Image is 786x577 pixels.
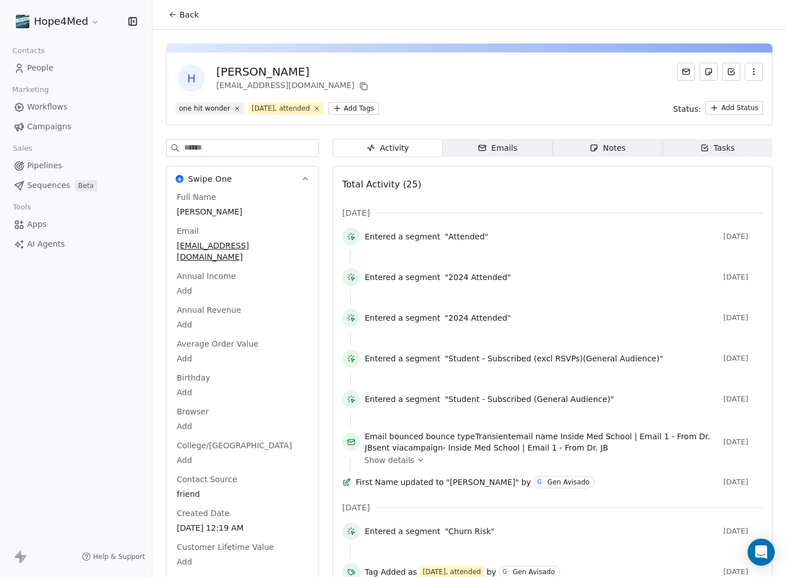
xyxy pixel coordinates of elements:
span: Entered a segment [365,394,440,405]
div: Tasks [700,142,735,154]
span: Contacts [7,42,50,59]
button: Swipe OneSwipe One [167,167,318,191]
a: Campaigns [9,117,143,136]
span: Back [180,9,199,20]
span: by [521,477,531,488]
span: Annual Revenue [174,304,243,316]
button: Add Status [705,101,763,115]
a: Pipelines [9,156,143,175]
span: Help & Support [93,552,145,561]
span: Add [177,387,308,398]
span: [PERSON_NAME] [177,206,308,217]
a: Help & Support [82,552,145,561]
div: G [537,478,542,487]
span: [DATE] [723,354,763,363]
span: "[PERSON_NAME]" [446,477,519,488]
a: SequencesBeta [9,176,143,195]
span: Hope4Med [34,14,88,29]
span: Browser [174,406,211,417]
span: friend [177,488,308,500]
span: Inside Med School | Email 1 - From Dr. JB [448,443,608,452]
span: Sequences [27,180,70,191]
span: [DATE] [723,438,763,447]
span: Average Order Value [174,338,261,349]
span: Swipe One [188,173,232,185]
div: one hit wonder [179,103,230,113]
span: [DATE] [723,395,763,404]
img: H4M%20(1).png [16,15,29,28]
span: Entered a segment [365,272,440,283]
span: Add [177,421,308,432]
button: Add Tags [328,102,379,115]
a: People [9,59,143,77]
span: [DATE] [723,527,763,536]
button: Back [161,5,206,25]
span: "Student - Subscribed (excl RSVPs)(General Audience)" [445,353,663,364]
a: AI Agents [9,235,143,253]
span: "2024 Attended" [445,312,511,324]
span: "Student - Subscribed (General Audience)" [445,394,614,405]
span: [DATE] [723,567,763,576]
span: bounce type email name sent via campaign - [365,431,719,453]
span: Add [177,319,308,330]
span: Status: [673,103,701,115]
span: [DATE] [342,207,370,218]
span: Birthday [174,372,212,383]
span: H [178,65,205,92]
span: Beta [75,180,97,191]
span: [DATE] [723,273,763,282]
span: First Name [356,477,398,488]
span: Sales [8,140,37,157]
span: [DATE] [342,502,370,513]
span: Add [177,454,308,466]
span: [DATE] [723,232,763,241]
span: Entered a segment [365,231,440,242]
span: Transient [475,432,511,441]
span: Customer Lifetime Value [174,541,276,553]
span: "2024 Attended" [445,272,511,283]
span: [EMAIL_ADDRESS][DOMAIN_NAME] [177,240,308,263]
span: "Attended" [445,231,488,242]
span: Apps [27,218,47,230]
a: Show details [364,454,755,466]
span: Inside Med School | Email 1 - From Dr. JB [365,432,710,452]
button: Hope4Med [14,12,102,31]
div: [DATE], attended [423,567,481,577]
span: updated to [400,477,444,488]
span: Entered a segment [365,353,440,364]
span: Marketing [7,81,54,98]
span: Campaigns [27,121,71,133]
div: [PERSON_NAME] [216,64,370,80]
div: [DATE], attended [252,103,310,113]
span: College/[GEOGRAPHIC_DATA] [174,440,294,451]
span: Show details [364,454,414,466]
span: "Churn Risk" [445,526,495,537]
span: Entered a segment [365,312,440,324]
span: Entered a segment [365,526,440,537]
span: [DATE] 12:19 AM [177,522,308,534]
div: Open Intercom Messenger [748,539,775,566]
span: [DATE] [723,313,763,322]
a: Workflows [9,98,143,116]
span: Email [174,225,201,237]
a: Apps [9,215,143,234]
span: Pipelines [27,160,62,172]
div: Gen Avisado [513,568,555,576]
span: Email bounced [365,432,423,441]
span: Tools [8,199,36,216]
span: Workflows [27,101,68,113]
span: Annual Income [174,270,238,282]
div: Gen Avisado [547,478,589,486]
div: Notes [589,142,626,154]
div: [EMAIL_ADDRESS][DOMAIN_NAME] [216,80,370,93]
div: G [503,567,507,576]
span: Total Activity (25) [342,179,421,190]
span: Created Date [174,508,232,519]
span: [DATE] [723,478,763,487]
img: Swipe One [176,175,184,183]
span: AI Agents [27,238,65,250]
span: People [27,62,54,74]
span: Add [177,285,308,296]
span: Add [177,556,308,567]
div: Emails [478,142,517,154]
